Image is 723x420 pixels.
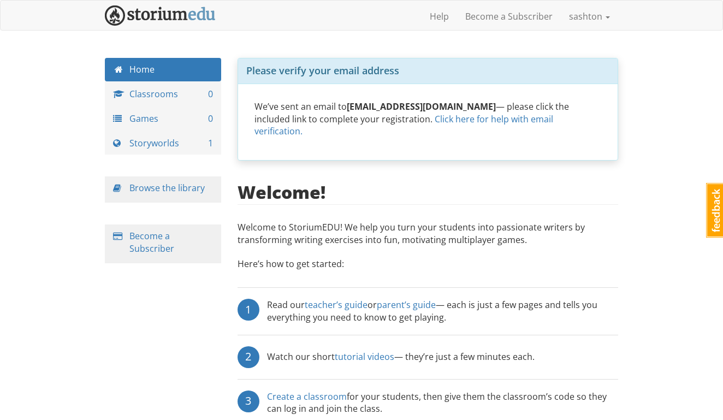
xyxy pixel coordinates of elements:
[129,230,174,255] a: Become a Subscriber
[561,3,618,30] a: sashton
[129,182,205,194] a: Browse the library
[457,3,561,30] a: Become a Subscriber
[105,107,221,131] a: Games 0
[347,100,496,113] strong: [EMAIL_ADDRESS][DOMAIN_NAME]
[208,113,213,125] span: 0
[238,346,259,368] div: 2
[267,391,347,403] a: Create a classroom
[238,391,259,412] div: 3
[105,82,221,106] a: Classrooms 0
[238,258,619,281] p: Here’s how to get started:
[238,299,259,321] div: 1
[267,299,619,324] div: Read our or — each is just a few pages and tells you everything you need to know to get playing.
[208,88,213,100] span: 0
[254,113,553,138] a: Click here for help with email verification.
[238,182,325,202] h2: Welcome!
[208,137,213,150] span: 1
[105,132,221,155] a: Storyworlds 1
[305,299,368,311] a: teacher’s guide
[422,3,457,30] a: Help
[105,58,221,81] a: Home
[246,64,399,77] span: Please verify your email address
[105,5,216,26] img: StoriumEDU
[267,346,535,368] div: Watch our short — they’re just a few minutes each.
[267,391,619,416] div: for your students, then give them the classroom’s code so they can log in and join the class.
[335,351,394,363] a: tutorial videos
[377,299,436,311] a: parent’s guide
[254,100,602,138] p: We’ve sent an email to — please click the included link to complete your registration.
[238,221,619,252] p: Welcome to StoriumEDU! We help you turn your students into passionate writers by transforming wri...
